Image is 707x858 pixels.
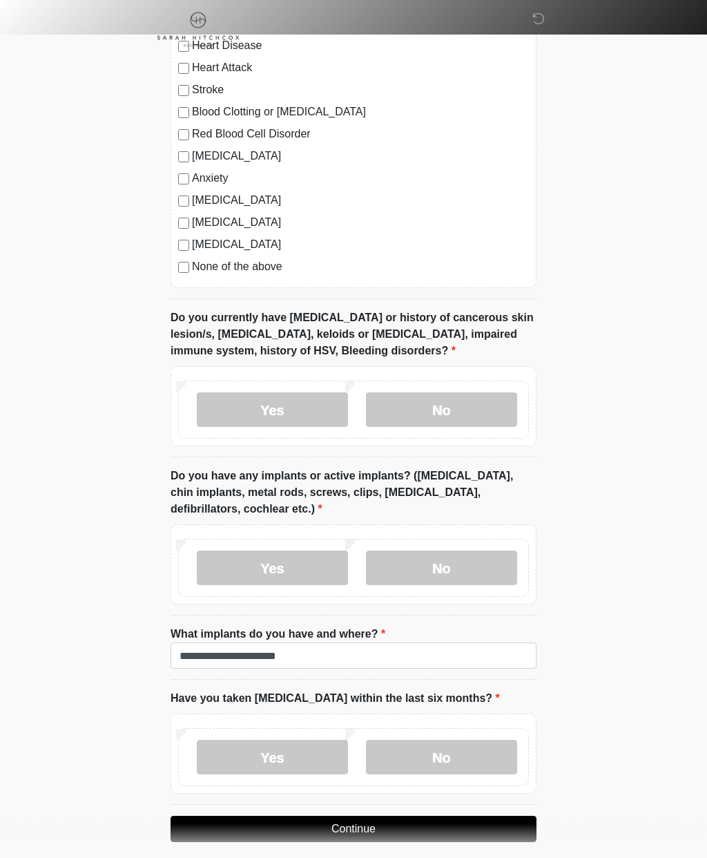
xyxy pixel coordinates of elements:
input: Heart Attack [178,63,189,74]
input: [MEDICAL_DATA] [178,240,189,251]
label: Heart Attack [192,59,529,76]
label: Anxiety [192,170,529,187]
img: Sarah Hitchcox Aesthetics Logo [157,10,240,47]
label: [MEDICAL_DATA] [192,148,529,164]
label: Yes [197,740,348,774]
input: Stroke [178,85,189,96]
input: [MEDICAL_DATA] [178,218,189,229]
label: Yes [197,551,348,585]
label: No [366,740,517,774]
label: Blood Clotting or [MEDICAL_DATA] [192,104,529,120]
input: None of the above [178,262,189,273]
input: Red Blood Cell Disorder [178,129,189,140]
input: Blood Clotting or [MEDICAL_DATA] [178,107,189,118]
label: Do you have any implants or active implants? ([MEDICAL_DATA], chin implants, metal rods, screws, ... [171,468,536,517]
label: [MEDICAL_DATA] [192,214,529,231]
label: [MEDICAL_DATA] [192,192,529,209]
label: What implants do you have and where? [171,626,385,642]
label: [MEDICAL_DATA] [192,236,529,253]
label: Yes [197,392,348,427]
input: [MEDICAL_DATA] [178,151,189,162]
label: Red Blood Cell Disorder [192,126,529,142]
label: Stroke [192,82,529,98]
label: Have you taken [MEDICAL_DATA] within the last six months? [171,690,500,707]
label: No [366,551,517,585]
label: Do you currently have [MEDICAL_DATA] or history of cancerous skin lesion/s, [MEDICAL_DATA], keloi... [171,309,536,359]
input: [MEDICAL_DATA] [178,196,189,207]
input: Anxiety [178,173,189,184]
button: Continue [171,816,536,842]
label: No [366,392,517,427]
label: None of the above [192,258,529,275]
